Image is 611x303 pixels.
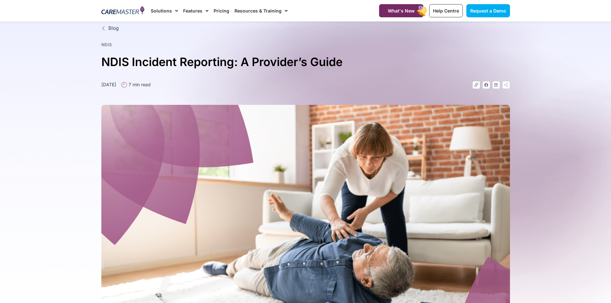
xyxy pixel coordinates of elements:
a: What's New [379,4,423,17]
img: CareMaster Logo [101,6,145,16]
a: NDIS [101,42,112,47]
span: Blog [107,25,119,32]
time: [DATE] [101,82,116,87]
h1: NDIS Incident Reporting: A Provider’s Guide [101,53,510,72]
a: Request a Demo [466,4,510,17]
span: What's New [388,8,415,13]
a: Blog [101,25,510,32]
span: 7 min read [127,81,151,88]
span: Request a Demo [470,8,506,13]
span: Help Centre [433,8,459,13]
a: Help Centre [429,4,463,17]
